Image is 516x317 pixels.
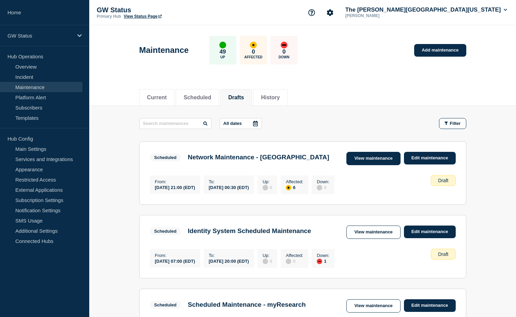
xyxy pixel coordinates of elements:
h3: Network Maintenance - [GEOGRAPHIC_DATA] [188,154,329,161]
h3: Identity System Scheduled Maintenance [188,227,311,235]
div: Scheduled [154,155,177,160]
div: disabled [263,259,268,264]
p: All dates [223,121,242,126]
div: 0 [286,258,303,264]
div: Draft [431,249,455,260]
p: Up [220,55,225,59]
div: [DATE] 00:30 (EDT) [209,184,249,190]
p: Affected [244,55,262,59]
div: 0 [263,258,272,264]
div: down [317,259,322,264]
button: History [261,95,280,101]
p: GW Status [7,33,73,39]
div: 1 [317,258,329,264]
button: Drafts [228,95,244,101]
div: 6 [286,184,303,190]
a: View maintenance [346,152,400,165]
button: Current [147,95,167,101]
div: 0 [317,184,329,190]
div: Draft [431,175,455,186]
button: Support [304,5,319,20]
p: GW Status [97,6,233,14]
button: Scheduled [184,95,211,101]
p: Affected : [286,179,303,184]
div: [DATE] 20:00 (EDT) [209,258,249,264]
p: 0 [282,48,285,55]
button: Filter [439,118,466,129]
p: To : [209,253,249,258]
p: Primary Hub [97,14,121,19]
span: Filter [450,121,461,126]
div: disabled [317,185,322,190]
div: Scheduled [154,302,177,307]
a: Add maintenance [414,44,466,57]
div: up [219,42,226,48]
a: View maintenance [346,299,400,313]
a: Edit maintenance [404,152,456,164]
div: [DATE] 21:00 (EDT) [155,184,195,190]
p: Affected : [286,253,303,258]
p: Up : [263,179,272,184]
div: Scheduled [154,229,177,234]
p: Up : [263,253,272,258]
div: affected [286,185,291,190]
p: Down : [317,253,329,258]
h1: Maintenance [139,45,189,55]
p: 0 [252,48,255,55]
p: To : [209,179,249,184]
div: [DATE] 07:00 (EDT) [155,258,195,264]
input: Search maintenances [139,118,212,129]
div: 0 [263,184,272,190]
p: 49 [219,48,226,55]
div: affected [250,42,257,48]
a: Edit maintenance [404,226,456,238]
button: All dates [220,118,262,129]
p: Down [279,55,290,59]
button: Account settings [323,5,337,20]
p: From : [155,179,195,184]
a: Edit maintenance [404,299,456,312]
div: down [281,42,287,48]
h3: Scheduled Maintenance - myResearch [188,301,306,308]
div: disabled [263,185,268,190]
a: View Status Page [124,14,161,19]
div: disabled [286,259,291,264]
a: View maintenance [346,226,400,239]
p: From : [155,253,195,258]
p: [PERSON_NAME] [344,13,415,18]
button: The [PERSON_NAME][GEOGRAPHIC_DATA][US_STATE] [344,6,509,13]
p: Down : [317,179,329,184]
